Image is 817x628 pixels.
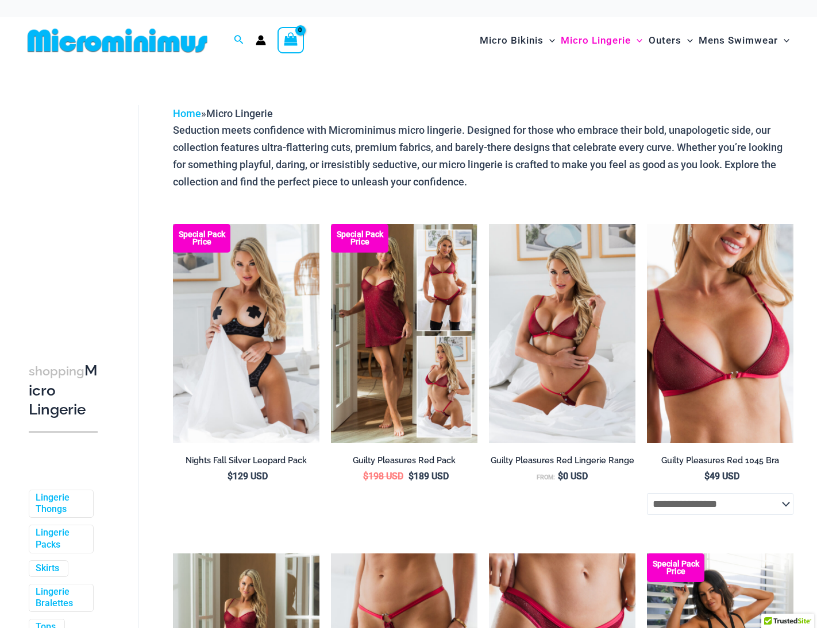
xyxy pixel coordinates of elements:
a: Skirts [36,563,59,575]
a: Lingerie Packs [36,527,84,551]
h2: Nights Fall Silver Leopard Pack [173,455,319,466]
bdi: 189 USD [408,471,449,482]
h2: Guilty Pleasures Red Pack [331,455,477,466]
b: Special Pack Price [331,231,388,246]
span: Menu Toggle [631,26,642,55]
a: Lingerie Bralettes [36,586,84,610]
a: Guilty Pleasures Red Lingerie Range [489,455,635,470]
img: Guilty Pleasures Red Collection Pack F [331,224,477,443]
span: $ [704,471,710,482]
span: $ [363,471,368,482]
bdi: 49 USD [704,471,739,482]
img: Guilty Pleasures Red 1045 Bra 689 Micro 05 [489,224,635,443]
bdi: 198 USD [363,471,403,482]
a: Micro LingerieMenu ToggleMenu Toggle [558,23,645,58]
span: $ [558,471,563,482]
a: Mens SwimwearMenu ToggleMenu Toggle [696,23,792,58]
iframe: TrustedSite Certified [29,96,132,325]
a: OutersMenu ToggleMenu Toggle [646,23,696,58]
a: Nights Fall Silver Leopard Pack [173,455,319,470]
h2: Guilty Pleasures Red 1045 Bra [647,455,793,466]
h3: Micro Lingerie [29,361,98,420]
bdi: 129 USD [228,471,268,482]
span: From: [537,474,555,481]
span: » [173,107,273,119]
h2: Guilty Pleasures Red Lingerie Range [489,455,635,466]
span: Menu Toggle [681,26,693,55]
span: shopping [29,364,84,378]
span: Micro Bikinis [480,26,544,55]
span: $ [228,471,233,482]
span: Micro Lingerie [206,107,273,119]
span: Menu Toggle [778,26,789,55]
a: View Shopping Cart, empty [278,27,304,53]
span: Outers [649,26,681,55]
a: Guilty Pleasures Red 1045 Bra 01Guilty Pleasures Red 1045 Bra 02Guilty Pleasures Red 1045 Bra 02 [647,224,793,443]
bdi: 0 USD [558,471,588,482]
b: Special Pack Price [647,560,704,575]
img: Guilty Pleasures Red 1045 Bra 01 [647,224,793,443]
span: Micro Lingerie [561,26,631,55]
span: Mens Swimwear [699,26,778,55]
span: Menu Toggle [544,26,555,55]
nav: Site Navigation [475,21,794,60]
a: Guilty Pleasures Red 1045 Bra 689 Micro 05Guilty Pleasures Red 1045 Bra 689 Micro 06Guilty Pleasu... [489,224,635,443]
a: Guilty Pleasures Red Pack [331,455,477,470]
a: Guilty Pleasures Red Collection Pack F Guilty Pleasures Red Collection Pack BGuilty Pleasures Red... [331,224,477,443]
b: Special Pack Price [173,231,230,246]
p: Seduction meets confidence with Microminimus micro lingerie. Designed for those who embrace their... [173,122,793,190]
span: $ [408,471,414,482]
a: Account icon link [256,35,266,45]
a: Search icon link [234,33,244,48]
a: Nights Fall Silver Leopard 1036 Bra 6046 Thong 09v2 Nights Fall Silver Leopard 1036 Bra 6046 Thon... [173,224,319,443]
a: Micro BikinisMenu ToggleMenu Toggle [477,23,558,58]
a: Guilty Pleasures Red 1045 Bra [647,455,793,470]
img: MM SHOP LOGO FLAT [23,28,212,53]
a: Lingerie Thongs [36,492,84,516]
img: Nights Fall Silver Leopard 1036 Bra 6046 Thong 09v2 [173,224,319,443]
a: Home [173,107,201,119]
